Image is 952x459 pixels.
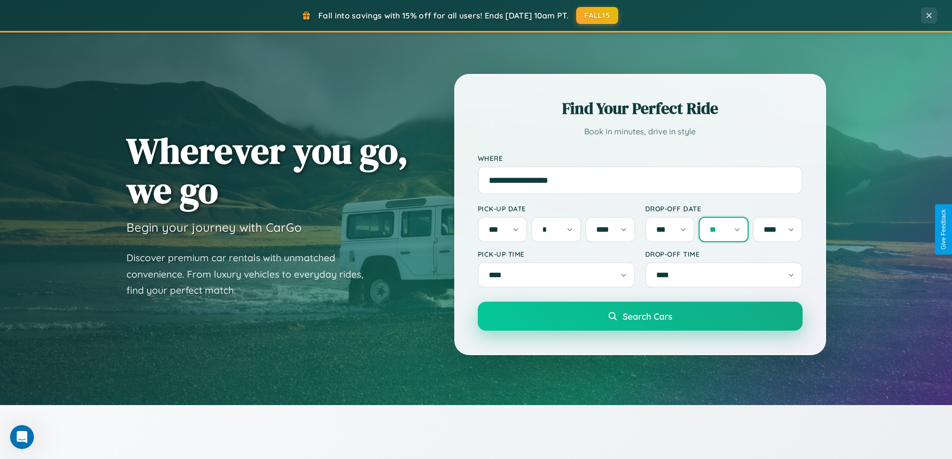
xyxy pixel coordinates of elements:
[623,311,672,322] span: Search Cars
[126,250,376,299] p: Discover premium car rentals with unmatched convenience. From luxury vehicles to everyday rides, ...
[126,131,408,210] h1: Wherever you go, we go
[318,10,569,20] span: Fall into savings with 15% off for all users! Ends [DATE] 10am PT.
[940,209,947,250] div: Give Feedback
[126,220,302,235] h3: Begin your journey with CarGo
[478,124,803,139] p: Book in minutes, drive in style
[478,302,803,331] button: Search Cars
[478,97,803,119] h2: Find Your Perfect Ride
[478,154,803,162] label: Where
[478,204,635,213] label: Pick-up Date
[645,250,803,258] label: Drop-off Time
[10,425,34,449] iframe: Intercom live chat
[645,204,803,213] label: Drop-off Date
[576,7,618,24] button: FALL15
[478,250,635,258] label: Pick-up Time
